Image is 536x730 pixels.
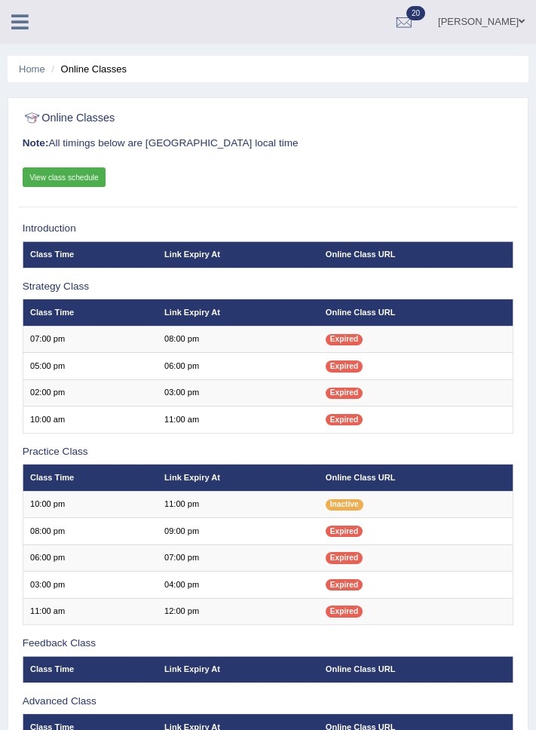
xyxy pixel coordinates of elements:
[19,63,45,75] a: Home
[23,223,514,235] h3: Introduction
[158,518,319,544] td: 09:00 pm
[23,544,158,571] td: 06:00 pm
[23,379,158,406] td: 02:00 pm
[23,696,514,707] h3: Advanced Class
[326,334,363,345] span: Expired
[318,299,513,326] th: Online Class URL
[158,326,319,352] td: 08:00 pm
[158,379,319,406] td: 03:00 pm
[326,499,363,511] span: Inactive
[326,388,363,399] span: Expired
[23,299,158,326] th: Class Time
[23,137,49,149] b: Note:
[158,598,319,624] td: 12:00 pm
[158,299,319,326] th: Link Expiry At
[326,360,363,372] span: Expired
[318,656,513,682] th: Online Class URL
[23,572,158,598] td: 03:00 pm
[318,241,513,268] th: Online Class URL
[47,62,127,76] li: Online Classes
[23,167,106,187] a: View class schedule
[158,241,319,268] th: Link Expiry At
[406,6,425,20] span: 20
[23,465,158,491] th: Class Time
[23,598,158,624] td: 11:00 am
[158,406,319,433] td: 11:00 am
[158,656,319,682] th: Link Expiry At
[23,491,158,517] td: 10:00 pm
[158,491,319,517] td: 11:00 pm
[326,606,363,617] span: Expired
[23,109,327,128] h2: Online Classes
[23,518,158,544] td: 08:00 pm
[158,572,319,598] td: 04:00 pm
[23,241,158,268] th: Class Time
[326,526,363,537] span: Expired
[326,579,363,590] span: Expired
[158,544,319,571] td: 07:00 pm
[23,281,514,293] h3: Strategy Class
[23,656,158,682] th: Class Time
[23,353,158,379] td: 05:00 pm
[158,465,319,491] th: Link Expiry At
[23,406,158,433] td: 10:00 am
[23,326,158,352] td: 07:00 pm
[318,465,513,491] th: Online Class URL
[326,552,363,563] span: Expired
[23,138,514,149] h3: All timings below are [GEOGRAPHIC_DATA] local time
[158,353,319,379] td: 06:00 pm
[326,414,363,425] span: Expired
[23,446,514,458] h3: Practice Class
[23,638,514,649] h3: Feedback Class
